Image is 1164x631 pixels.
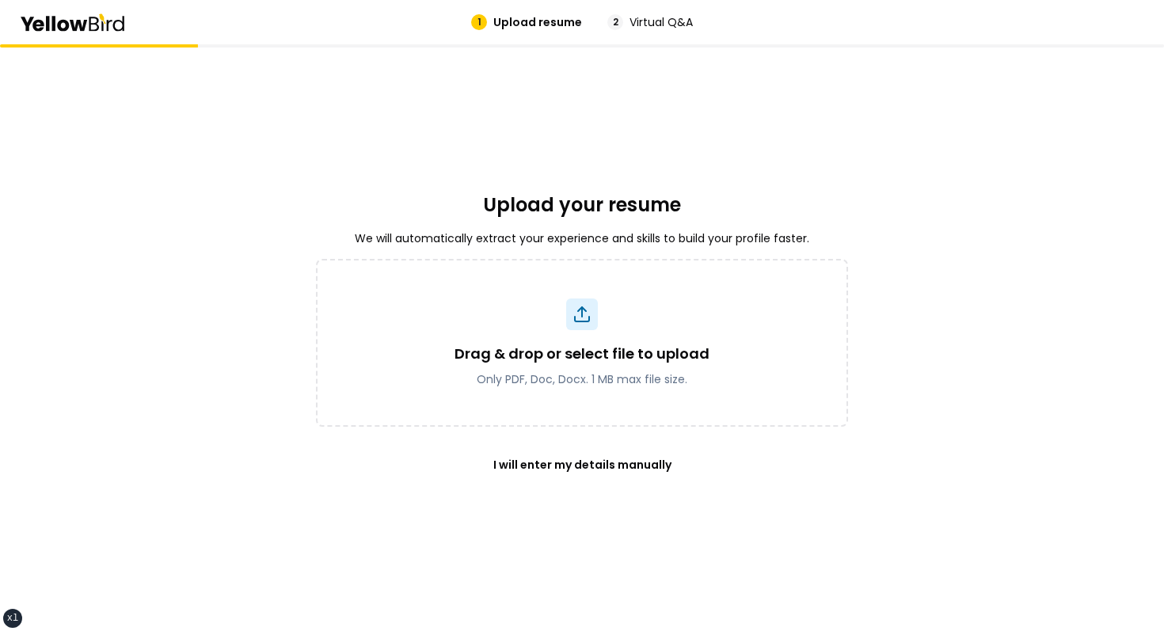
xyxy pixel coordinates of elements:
[607,14,623,30] div: 2
[355,230,809,246] p: We will automatically extract your experience and skills to build your profile faster.
[493,14,582,30] span: Upload resume
[471,14,487,30] div: 1
[630,14,693,30] span: Virtual Q&A
[7,612,18,625] div: xl
[455,371,709,387] p: Only PDF, Doc, Docx. 1 MB max file size.
[483,192,681,218] h2: Upload your resume
[455,343,709,365] p: Drag & drop or select file to upload
[316,259,848,427] div: Drag & drop or select file to uploadOnly PDF, Doc, Docx. 1 MB max file size.
[468,446,697,484] button: I will enter my details manually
